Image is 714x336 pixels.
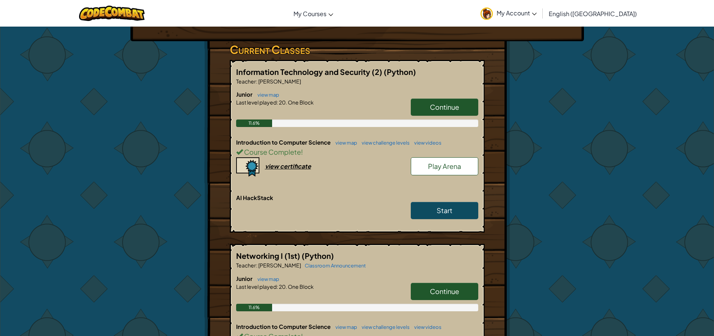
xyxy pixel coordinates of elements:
img: avatar [480,7,493,20]
span: My Account [497,9,537,17]
span: Introduction to Computer Science [236,323,332,330]
span: Continue [430,103,459,111]
span: Networking I (1st) [236,251,302,260]
span: Last level played [236,283,277,290]
span: One Block [287,99,314,106]
span: Course Complete [243,148,301,156]
div: 11.6% [236,304,272,311]
span: Play Arena [428,162,461,170]
span: ! [301,148,303,156]
a: view map [254,276,279,282]
span: Teacher [236,78,256,85]
div: view certificate [265,162,311,170]
img: CodeCombat logo [79,6,145,21]
a: view videos [410,140,442,146]
span: Continue [430,287,459,296]
span: : [256,262,257,269]
span: 20. [278,99,287,106]
span: : [277,99,278,106]
a: view challenge levels [358,324,410,330]
a: English ([GEOGRAPHIC_DATA]) [545,3,641,24]
a: My Courses [290,3,337,24]
span: One Block [287,283,314,290]
a: view map [254,92,279,98]
a: view map [332,140,357,146]
span: 20. [278,283,287,290]
span: [PERSON_NAME] [257,78,301,85]
a: view certificate [236,162,311,170]
a: view challenge levels [358,140,410,146]
a: view videos [410,324,442,330]
a: Start [411,202,478,219]
span: English ([GEOGRAPHIC_DATA]) [549,10,637,18]
span: Information Technology and Security (2) [236,67,384,76]
span: (Python) [302,251,334,260]
span: Teacher [236,262,256,269]
span: AI HackStack [236,194,273,201]
img: certificate-icon.png [236,157,259,177]
span: [PERSON_NAME] [257,262,301,269]
h3: Current Classes [230,41,485,58]
a: Classroom Announcement [301,263,366,269]
span: Junior [236,91,254,98]
div: 11.6% [236,119,272,127]
a: My Account [477,1,540,25]
span: Introduction to Computer Science [236,139,332,146]
span: (Python) [384,67,416,76]
span: : [277,283,278,290]
span: : [256,78,257,85]
span: Start [437,206,452,215]
span: My Courses [293,10,326,18]
a: view map [332,324,357,330]
span: Junior [236,275,254,282]
span: Last level played [236,99,277,106]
